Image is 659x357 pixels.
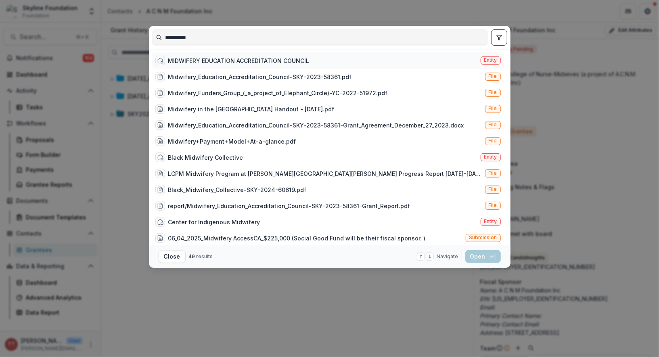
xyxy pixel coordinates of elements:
[168,137,296,146] div: Midwifery+Payment+Model+At-a-glance.pdf
[465,250,501,263] button: Open
[489,170,497,176] span: File
[189,253,195,259] span: 49
[168,234,426,242] div: 06_04_2025_Midwifery AccessCA_$225,000 (Social Good Fund will be their fiscal sponsor. )
[168,153,243,162] div: Black Midwifery Collective
[489,138,497,144] span: File
[491,29,507,46] button: toggle filters
[489,106,497,111] span: File
[489,73,497,79] span: File
[168,89,388,97] div: Midwifery_Funders_Group_(_a_project_of_Elephant_Circle)-YC-2022-51972.pdf
[484,219,497,224] span: Entity
[168,186,307,194] div: Black_Midwifery_Collective-SKY-2024-60619.pdf
[489,122,497,127] span: File
[437,253,458,260] span: Navigate
[168,202,410,210] div: report/Midwifery_Education_Accreditation_Council-SKY-2023-58361-Grant_Report.pdf
[484,154,497,160] span: Entity
[197,253,213,259] span: results
[168,105,335,113] div: Midwifery in the [GEOGRAPHIC_DATA] Handout - [DATE].pdf
[168,218,260,226] div: Center for Indigenous Midwifery
[159,250,186,263] button: Close
[489,90,497,95] span: File
[489,186,497,192] span: File
[168,73,352,81] div: Midwifery_Education_Accreditation_Council-SKY-2023-58361.pdf
[484,57,497,63] span: Entity
[168,169,482,178] div: LCPM Midwifery Program at [PERSON_NAME][GEOGRAPHIC_DATA][PERSON_NAME] Progress Report [DATE]-[DAT...
[489,203,497,208] span: File
[469,235,497,240] span: Submission
[168,56,310,65] div: MIDWIFERY EDUCATION ACCREDITATION COUNCIL
[168,121,464,129] div: Midwifery_Education_Accreditation_Council-SKY-2023-58361-Grant_Agreement_December_27_2023.docx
